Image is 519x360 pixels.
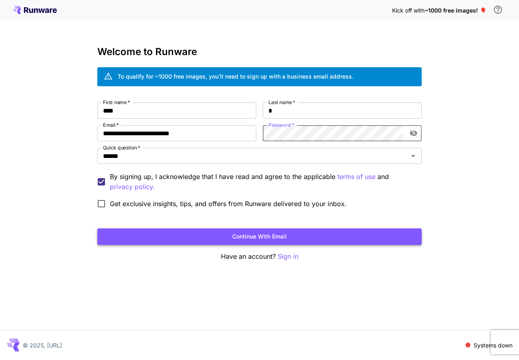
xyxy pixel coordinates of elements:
p: Have an account? [97,251,422,262]
span: Get exclusive insights, tips, and offers from Runware delivered to your inbox. [110,199,347,209]
button: By signing up, I acknowledge that I have read and agree to the applicable terms of use and [110,182,155,192]
p: © 2025, [URL] [23,341,62,349]
p: privacy policy. [110,182,155,192]
p: Systems down [474,341,513,349]
label: Password [268,121,294,128]
button: Open [407,150,419,162]
button: Sign in [278,251,298,262]
button: toggle password visibility [406,126,421,141]
label: Email [103,121,119,128]
button: In order to qualify for free credit, you need to sign up with a business email address and click ... [490,2,506,18]
label: Quick question [103,144,140,151]
label: Last name [268,99,295,106]
label: First name [103,99,130,106]
span: ~1000 free images! 🎈 [425,7,487,14]
button: Continue with email [97,228,422,245]
h3: Welcome to Runware [97,46,422,58]
p: By signing up, I acknowledge that I have read and agree to the applicable and [110,172,415,192]
p: terms of use [337,172,375,182]
span: Kick off with [392,7,425,14]
div: To qualify for ~1000 free images, you’ll need to sign up with a business email address. [118,72,354,81]
button: By signing up, I acknowledge that I have read and agree to the applicable and privacy policy. [337,172,375,182]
